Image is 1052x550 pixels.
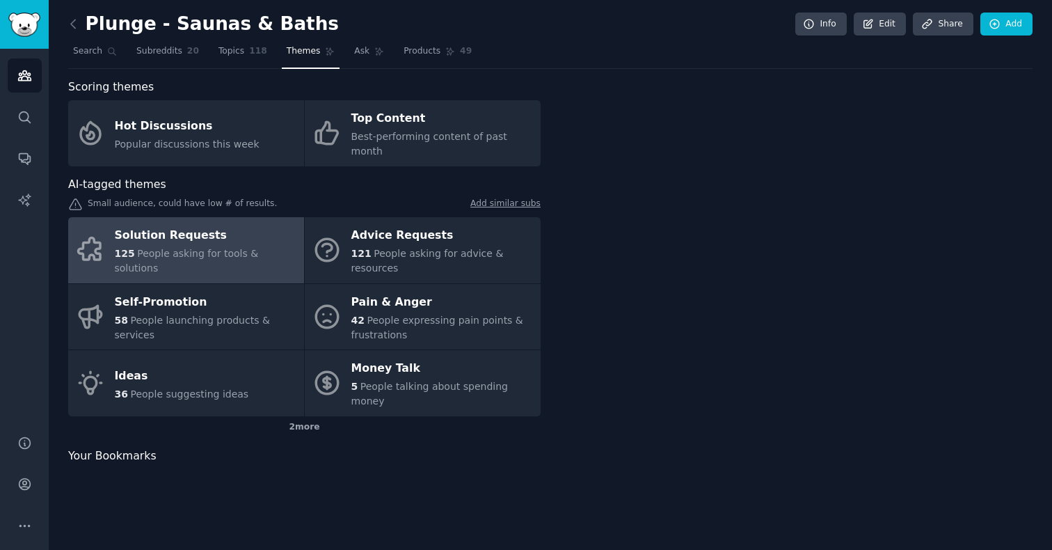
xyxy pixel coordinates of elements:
a: Self-Promotion58People launching products & services [68,284,304,350]
a: Advice Requests121People asking for advice & resources [305,217,541,283]
span: Ask [354,45,369,58]
a: Subreddits20 [131,40,204,69]
a: Search [68,40,122,69]
div: Top Content [351,108,534,130]
span: 5 [351,381,358,392]
span: Search [73,45,102,58]
div: Advice Requests [351,225,534,247]
span: People asking for advice & resources [351,248,504,274]
span: Subreddits [136,45,182,58]
a: Themes [282,40,340,69]
span: Themes [287,45,321,58]
span: People expressing pain points & frustrations [351,315,523,340]
span: 36 [115,388,128,400]
a: Pain & Anger42People expressing pain points & frustrations [305,284,541,350]
a: Solution Requests125People asking for tools & solutions [68,217,304,283]
a: Info [795,13,847,36]
h2: Plunge - Saunas & Baths [68,13,339,36]
span: People suggesting ideas [130,388,248,400]
div: Pain & Anger [351,291,534,313]
span: Best-performing content of past month [351,131,507,157]
a: Topics118 [214,40,272,69]
span: 49 [460,45,472,58]
a: Edit [854,13,906,36]
span: Popular discussions this week [115,139,260,150]
a: Ideas36People suggesting ideas [68,350,304,416]
a: Ask [349,40,389,69]
div: Solution Requests [115,225,297,247]
span: 58 [115,315,128,326]
div: Small audience, could have low # of results. [68,198,541,212]
div: Ideas [115,365,249,387]
span: 118 [249,45,267,58]
span: People asking for tools & solutions [115,248,259,274]
span: 20 [187,45,199,58]
span: People launching products & services [115,315,270,340]
span: Products [404,45,440,58]
a: Add similar subs [470,198,541,212]
span: Scoring themes [68,79,154,96]
span: 42 [351,315,365,326]
span: People talking about spending money [351,381,508,407]
a: Hot DiscussionsPopular discussions this week [68,100,304,166]
img: GummySearch logo [8,13,40,37]
div: Hot Discussions [115,115,260,137]
span: Your Bookmarks [68,448,157,465]
a: Top ContentBest-performing content of past month [305,100,541,166]
div: Self-Promotion [115,291,297,313]
span: Topics [218,45,244,58]
div: 2 more [68,416,541,439]
a: Add [980,13,1033,36]
span: 121 [351,248,372,259]
a: Products49 [399,40,477,69]
a: Money Talk5People talking about spending money [305,350,541,416]
span: 125 [115,248,135,259]
div: Money Talk [351,358,534,380]
span: AI-tagged themes [68,176,166,194]
a: Share [913,13,973,36]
